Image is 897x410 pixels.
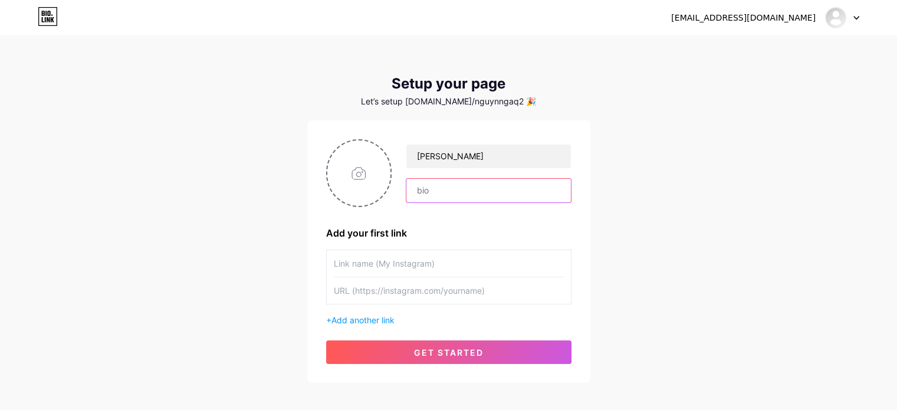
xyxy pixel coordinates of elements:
div: [EMAIL_ADDRESS][DOMAIN_NAME] [671,12,816,24]
div: Let’s setup [DOMAIN_NAME]/nguynngaq2 🎉 [307,97,590,106]
img: Nguyễn Nga [824,6,847,29]
input: bio [406,179,570,202]
div: + [326,314,571,326]
div: Add your first link [326,226,571,240]
input: Your name [406,145,570,168]
input: Link name (My Instagram) [334,250,564,277]
button: get started [326,340,571,364]
span: get started [414,347,484,357]
span: Add another link [331,315,395,325]
input: URL (https://instagram.com/yourname) [334,277,564,304]
div: Setup your page [307,76,590,92]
